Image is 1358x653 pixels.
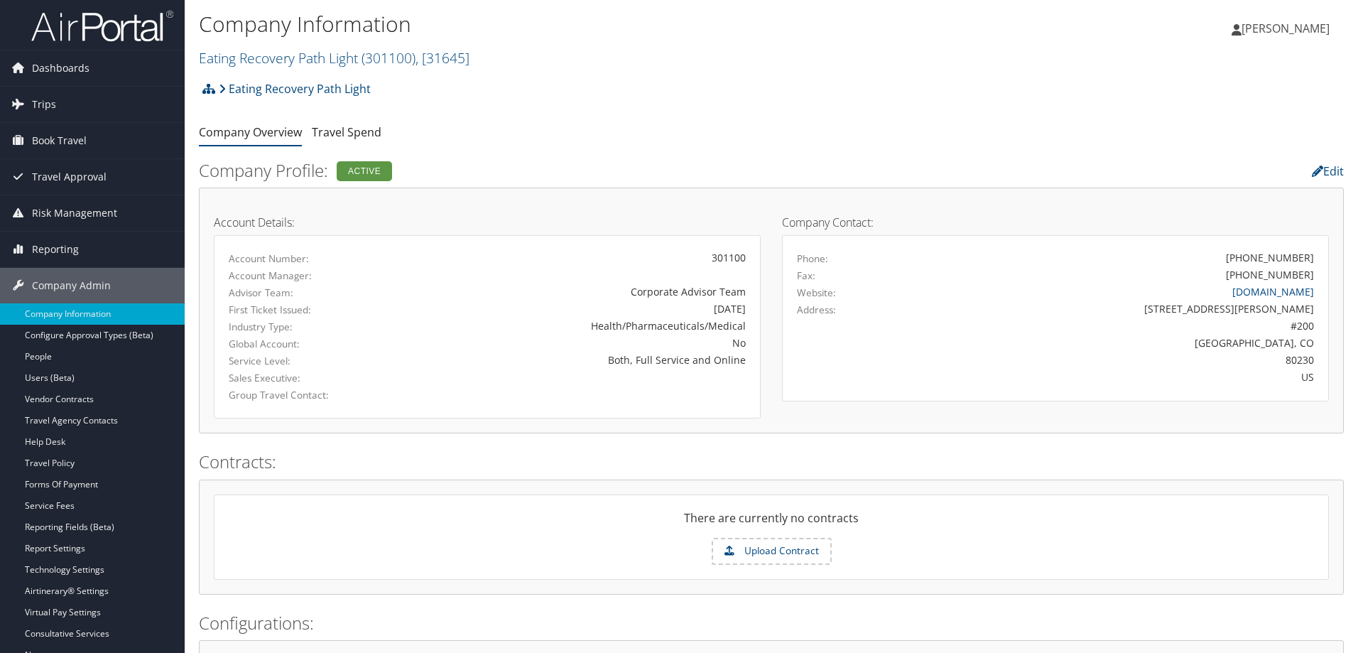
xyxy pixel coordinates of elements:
label: Account Number: [229,252,387,266]
div: Corporate Advisor Team [408,284,746,299]
a: Eating Recovery Path Light [219,75,371,103]
a: Company Overview [199,124,302,140]
span: Reporting [32,232,79,267]
img: airportal-logo.png [31,9,173,43]
label: Account Manager: [229,269,387,283]
label: Website: [797,286,836,300]
div: [GEOGRAPHIC_DATA], CO [932,335,1315,350]
span: , [ 31645 ] [415,48,469,68]
label: First Ticket Issued: [229,303,387,317]
span: Travel Approval [32,159,107,195]
div: 80230 [932,352,1315,367]
div: [STREET_ADDRESS][PERSON_NAME] [932,301,1315,316]
span: Company Admin [32,268,111,303]
span: Dashboards [32,50,89,86]
h4: Company Contact: [782,217,1329,228]
div: US [932,369,1315,384]
div: [PHONE_NUMBER] [1226,250,1314,265]
div: [PHONE_NUMBER] [1226,267,1314,282]
h2: Configurations: [199,611,1344,635]
span: Risk Management [32,195,117,231]
span: Book Travel [32,123,87,158]
div: Health/Pharmaceuticals/Medical [408,318,746,333]
div: No [408,335,746,350]
div: [DATE] [408,301,746,316]
label: Upload Contract [713,539,830,563]
a: [DOMAIN_NAME] [1232,285,1314,298]
a: [PERSON_NAME] [1232,7,1344,50]
a: Eating Recovery Path Light [199,48,469,68]
span: Trips [32,87,56,122]
label: Sales Executive: [229,371,387,385]
h1: Company Information [199,9,962,39]
span: [PERSON_NAME] [1242,21,1330,36]
div: Active [337,161,392,181]
h4: Account Details: [214,217,761,228]
label: Fax: [797,269,815,283]
label: Group Travel Contact: [229,388,387,402]
div: #200 [932,318,1315,333]
a: Edit [1312,163,1344,179]
h2: Company Profile: [199,158,955,183]
div: Both, Full Service and Online [408,352,746,367]
h2: Contracts: [199,450,1344,474]
label: Advisor Team: [229,286,387,300]
a: Travel Spend [312,124,381,140]
label: Service Level: [229,354,387,368]
span: ( 301100 ) [362,48,415,68]
label: Global Account: [229,337,387,351]
label: Address: [797,303,836,317]
div: There are currently no contracts [214,509,1328,538]
label: Industry Type: [229,320,387,334]
div: 301100 [408,250,746,265]
label: Phone: [797,252,828,266]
